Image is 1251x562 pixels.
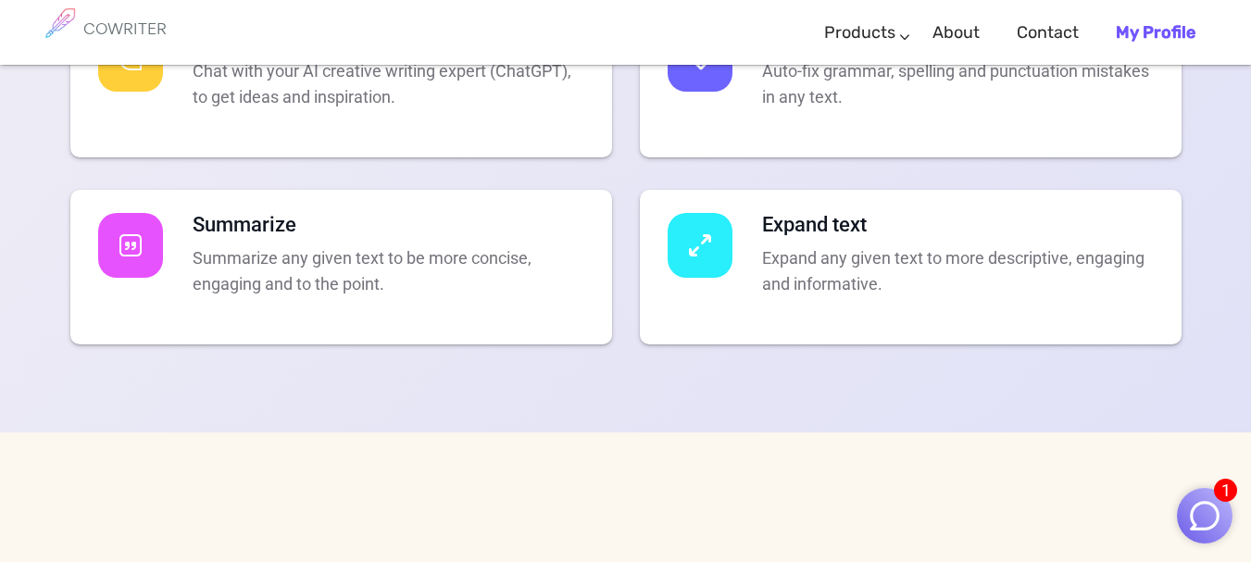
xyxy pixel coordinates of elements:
[1177,488,1232,543] button: 1
[762,213,1154,237] h4: Expand text
[1187,498,1222,533] img: Close chat
[932,6,980,60] a: About
[762,58,1154,110] p: Auto-fix grammar, spelling and punctuation mistakes in any text.
[83,20,167,37] h6: COWRITER
[119,234,142,256] img: icon
[1214,479,1237,502] span: 1
[193,245,584,297] p: Summarize any given text to be more concise, engaging and to the point.
[689,234,711,256] img: icon
[824,6,895,60] a: Products
[1116,6,1195,60] a: My Profile
[762,245,1154,297] p: Expand any given text to more descriptive, engaging and informative.
[193,213,584,237] h4: Summarize
[1017,6,1079,60] a: Contact
[1116,22,1195,43] b: My Profile
[193,58,584,110] p: Chat with your AI creative writing expert (ChatGPT), to get ideas and inspiration.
